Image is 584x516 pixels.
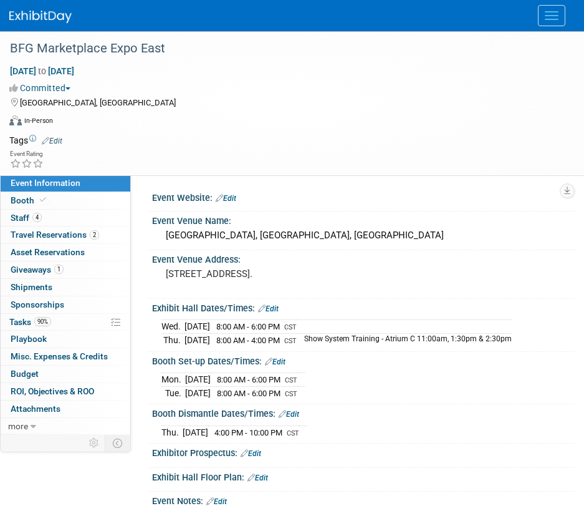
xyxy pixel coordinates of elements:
a: Booth [1,192,130,209]
a: Edit [42,137,62,145]
span: 4:00 PM - 10:00 PM [214,428,282,437]
span: Event Information [11,178,80,188]
a: Misc. Expenses & Credits [1,348,130,365]
span: 8:00 AM - 4:00 PM [216,336,280,345]
td: Tags [9,134,62,147]
div: Exhibit Hall Floor Plan: [152,468,575,484]
td: [DATE] [183,426,208,439]
div: Event Venue Address: [152,250,575,266]
i: Booth reservation complete [40,197,46,203]
td: [DATE] [185,386,211,399]
a: Staff4 [1,210,130,226]
span: [GEOGRAPHIC_DATA], [GEOGRAPHIC_DATA] [20,98,176,107]
span: ROI, Objectives & ROO [11,386,94,396]
span: 4 [32,213,42,222]
button: Menu [538,5,565,26]
div: Booth Set-up Dates/Times: [152,352,575,368]
span: [DATE] [DATE] [9,66,75,77]
div: Event Format [9,114,568,132]
a: Travel Reservations2 [1,226,130,243]
span: 8:00 AM - 6:00 PM [217,375,280,384]
span: Attachments [11,404,60,414]
a: Edit [247,474,268,482]
span: 2 [90,230,99,240]
div: [GEOGRAPHIC_DATA], [GEOGRAPHIC_DATA], [GEOGRAPHIC_DATA] [161,226,565,245]
span: Booth [11,195,49,205]
td: Show System Training - Atrium C 11:00am, 1:30pm & 2:30pm [297,334,512,347]
div: Exhibitor Prospectus: [152,444,575,460]
span: CST [285,390,297,398]
a: Sponsorships [1,296,130,313]
span: Playbook [11,334,47,344]
div: Event Rating [10,151,44,157]
a: Attachments [1,401,130,417]
span: 1 [54,265,64,274]
div: Event Notes: [152,492,575,508]
td: [DATE] [185,373,211,387]
td: Wed. [161,320,184,334]
a: Edit [265,358,285,366]
span: Asset Reservations [11,247,85,257]
span: Shipments [11,282,52,292]
a: Tasks90% [1,314,130,331]
img: ExhibitDay [9,11,72,23]
a: Event Information [1,175,130,192]
a: ROI, Objectives & ROO [1,383,130,400]
div: Exhibit Hall Dates/Times: [152,299,575,315]
td: [DATE] [184,334,210,347]
div: Event Website: [152,188,575,205]
td: Toggle Event Tabs [105,435,131,451]
a: Edit [216,194,236,203]
span: more [8,421,28,431]
span: CST [287,429,299,437]
td: Mon. [161,373,185,387]
a: Giveaways1 [1,261,130,278]
td: Tue. [161,386,185,399]
span: Budget [11,369,39,379]
span: CST [284,337,297,345]
span: 8:00 AM - 6:00 PM [217,389,280,398]
span: Misc. Expenses & Credits [11,351,108,361]
a: Edit [279,410,299,419]
a: Budget [1,366,130,382]
td: Personalize Event Tab Strip [84,435,105,451]
button: Committed [9,82,75,94]
span: Tasks [9,317,51,327]
span: CST [284,323,297,331]
div: Booth Dismantle Dates/Times: [152,404,575,421]
span: 90% [34,317,51,326]
span: CST [285,376,297,384]
td: Thu. [161,334,184,347]
a: Edit [258,304,279,313]
td: [DATE] [184,320,210,334]
a: Edit [241,449,261,458]
span: Travel Reservations [11,230,99,240]
a: Edit [206,497,227,506]
span: to [36,66,48,76]
div: In-Person [24,116,53,125]
div: BFG Marketplace Expo East [6,37,559,60]
a: Playbook [1,331,130,348]
a: more [1,418,130,435]
pre: [STREET_ADDRESS]. [166,268,561,280]
span: Staff [11,213,42,223]
span: 8:00 AM - 6:00 PM [216,322,280,331]
span: Giveaways [11,265,64,275]
a: Asset Reservations [1,244,130,261]
a: Shipments [1,279,130,296]
td: Thu. [161,426,183,439]
img: Format-Inperson.png [9,115,22,125]
span: Sponsorships [11,299,64,309]
div: Event Venue Name: [152,212,575,227]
